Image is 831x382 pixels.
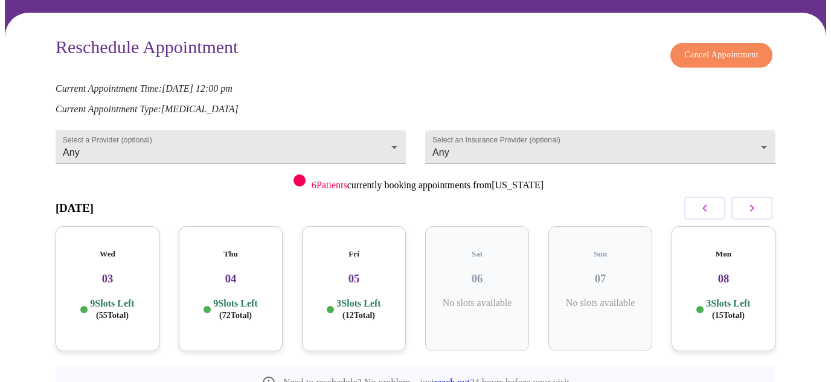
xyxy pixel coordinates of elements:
[65,249,150,259] h5: Wed
[435,272,519,285] h3: 06
[56,202,94,215] h3: [DATE]
[558,272,643,285] h3: 07
[188,249,273,259] h5: Thu
[435,298,519,308] p: No slots available
[96,311,129,320] span: ( 55 Total)
[425,130,775,164] div: Any
[213,298,257,321] p: 9 Slots Left
[435,249,519,259] h5: Sat
[65,272,150,285] h3: 03
[312,272,396,285] h3: 05
[56,104,239,114] em: Current Appointment Type: [MEDICAL_DATA]
[342,311,375,320] span: ( 12 Total)
[684,48,759,63] span: Cancel Appointment
[312,180,544,191] p: currently booking appointments from [US_STATE]
[219,311,252,320] span: ( 72 Total)
[681,272,766,285] h3: 08
[670,43,772,68] button: Cancel Appointment
[188,272,273,285] h3: 04
[312,249,396,259] h5: Fri
[56,37,238,62] h3: Reschedule Appointment
[312,180,347,190] span: 6 Patients
[558,249,643,259] h5: Sun
[681,249,766,259] h5: Mon
[558,298,643,308] p: No slots available
[56,130,406,164] div: Any
[56,83,233,94] em: Current Appointment Time: [DATE] 12:00 pm
[336,298,380,321] p: 3 Slots Left
[90,298,134,321] p: 9 Slots Left
[712,311,745,320] span: ( 15 Total)
[706,298,750,321] p: 3 Slots Left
